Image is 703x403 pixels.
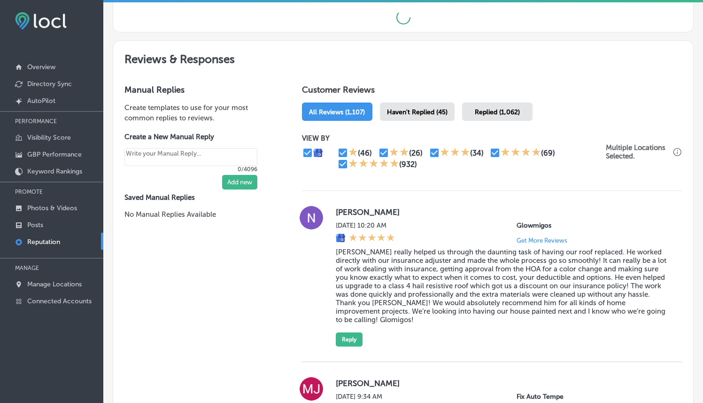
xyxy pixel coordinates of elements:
[15,12,67,30] img: fda3e92497d09a02dc62c9cd864e3231.png
[222,175,257,190] button: Add new
[349,233,395,244] div: 5 Stars
[336,379,667,388] label: [PERSON_NAME]
[27,280,82,288] p: Manage Locations
[124,193,272,202] label: Saved Manual Replies
[27,167,82,175] p: Keyword Rankings
[517,393,667,401] p: Fix Auto Tempe
[348,147,358,158] div: 1 Star
[27,80,72,88] p: Directory Sync
[517,221,667,229] p: Glowmigos
[124,148,257,166] textarea: Create your Quick Reply
[470,149,484,158] div: (34)
[27,150,82,158] p: GBP Performance
[336,332,363,347] button: Reply
[302,85,682,99] h1: Customer Reviews
[27,238,60,246] p: Reputation
[309,108,365,116] span: All Reviews (1,107)
[27,221,43,229] p: Posts
[124,133,257,141] label: Create a New Manual Reply
[124,209,272,220] p: No Manual Replies Available
[302,134,606,142] p: VIEW BY
[336,221,395,229] label: [DATE] 10:20 AM
[336,207,667,217] label: [PERSON_NAME]
[336,393,395,401] label: [DATE] 9:34 AM
[501,147,541,158] div: 4 Stars
[124,85,272,95] h3: Manual Replies
[389,147,409,158] div: 2 Stars
[124,166,257,173] p: 0/4096
[475,108,520,116] span: Replied (1,062)
[440,147,470,158] div: 3 Stars
[517,237,567,244] p: Get More Reviews
[124,103,272,123] p: Create templates to use for your most common replies to reviews.
[358,149,372,158] div: (46)
[27,297,92,305] p: Connected Accounts
[27,97,55,105] p: AutoPilot
[348,158,399,170] div: 5 Stars
[27,204,77,212] p: Photos & Videos
[541,149,555,158] div: (69)
[27,63,55,71] p: Overview
[399,160,417,169] div: (932)
[409,149,423,158] div: (26)
[387,108,448,116] span: Haven't Replied (45)
[113,41,693,73] h2: Reviews & Responses
[606,143,671,160] p: Multiple Locations Selected.
[27,134,71,142] p: Visibility Score
[336,248,667,324] blockquote: [PERSON_NAME] really helped us through the daunting task of having our roof replaced. He worked d...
